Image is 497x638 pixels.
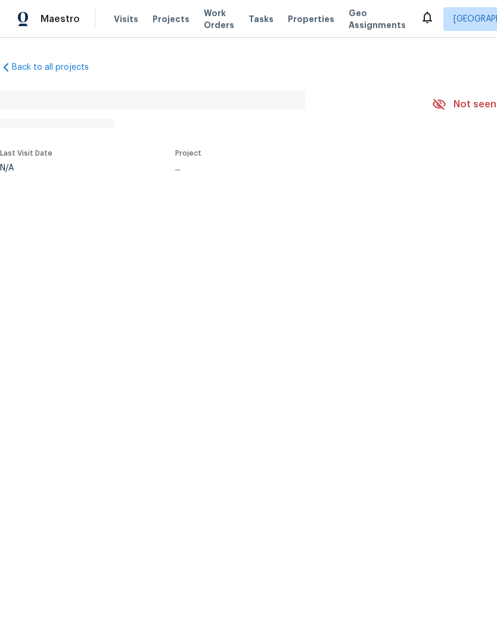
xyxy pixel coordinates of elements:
[175,164,404,172] div: ...
[114,13,138,25] span: Visits
[41,13,80,25] span: Maestro
[175,150,201,157] span: Project
[288,13,334,25] span: Properties
[349,7,406,31] span: Geo Assignments
[248,15,274,23] span: Tasks
[204,7,234,31] span: Work Orders
[153,13,190,25] span: Projects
